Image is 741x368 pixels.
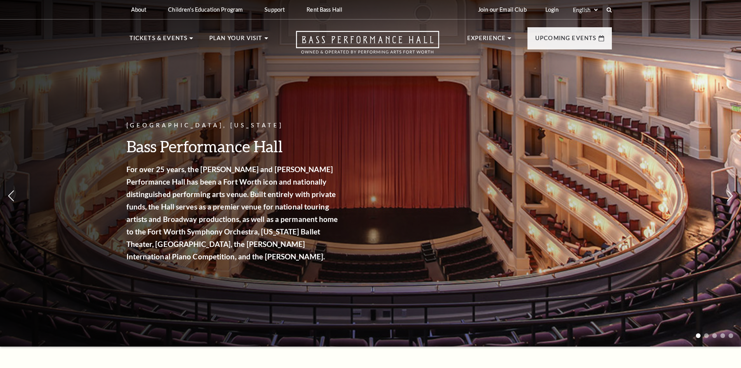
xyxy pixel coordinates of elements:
[265,6,285,13] p: Support
[168,6,243,13] p: Children's Education Program
[130,33,188,48] p: Tickets & Events
[571,6,599,14] select: Select:
[467,33,506,48] p: Experience
[131,6,147,13] p: About
[307,6,342,13] p: Rent Bass Hall
[209,33,263,48] p: Plan Your Visit
[126,121,340,130] p: [GEOGRAPHIC_DATA], [US_STATE]
[126,136,340,156] h3: Bass Performance Hall
[126,165,338,261] strong: For over 25 years, the [PERSON_NAME] and [PERSON_NAME] Performance Hall has been a Fort Worth ico...
[535,33,597,48] p: Upcoming Events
